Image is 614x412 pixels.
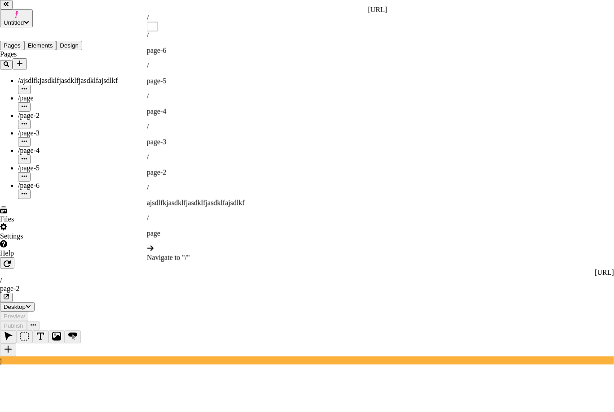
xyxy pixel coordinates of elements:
span: / [147,153,149,161]
p: page-3 [147,138,387,146]
div: Suggestions [147,31,387,262]
span: / [147,62,149,69]
span: / [147,184,149,191]
p: page-6 [147,47,387,55]
div: / [147,14,387,22]
p: page-5 [147,77,387,85]
span: / [147,123,149,130]
p: Cookie Test Route [4,7,131,15]
p: page [147,230,387,238]
span: / [147,92,149,100]
p: page-4 [147,108,387,116]
div: [URL] [147,6,387,14]
p: ajsdlfkjasdklfjasdklfjasdklfajsdlkf [147,199,387,207]
span: / [147,214,149,222]
span: / [147,31,149,39]
p: page-2 [147,169,387,177]
span: / [185,254,187,261]
div: Navigate to " " [147,254,387,262]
